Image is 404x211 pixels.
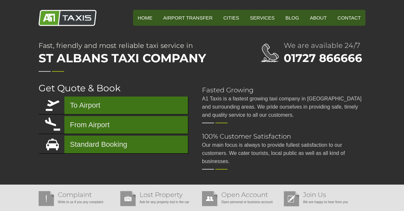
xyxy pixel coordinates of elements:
[39,198,117,206] p: Write to us if you any complaint
[202,191,217,206] img: Open Account
[39,191,54,206] img: Complaint
[39,83,189,93] h2: Get Quote & Book
[39,116,188,134] a: From Airport
[284,42,365,49] h2: We are available 24/7
[159,10,217,26] a: Airport Transfer
[219,10,244,26] a: Cities
[221,191,268,199] a: Open Account
[202,133,365,140] h2: 100% Customer Satisfaction
[39,42,235,67] h1: Fast, friendly and most reliable taxi service in
[58,191,92,199] a: Complaint
[120,198,199,206] p: Ask for any property lost in the car
[284,198,362,206] p: We are happy to hear from you
[39,49,235,67] span: St Albans Taxi Company
[284,51,362,65] a: 01727 866666
[281,10,304,26] a: Blog
[202,198,280,206] p: Open personal or business account
[202,87,365,93] h2: Fasted Growing
[333,10,365,26] a: Contact
[39,10,96,26] img: A1 Taxis
[140,191,183,199] a: Lost Property
[202,141,365,165] p: Our main focus is always to provide fullest satisfaction to our customers. We cater tourists, loc...
[133,10,157,26] a: HOME
[305,10,331,26] a: About
[245,10,279,26] a: Services
[303,191,326,199] a: Join Us
[202,95,365,119] p: A1 Taxis is a fastest growing taxi company in [GEOGRAPHIC_DATA] and surrounding areas. We pride o...
[39,136,188,153] a: Standard Booking
[39,97,188,114] a: To Airport
[284,191,299,206] img: Join Us
[120,191,136,206] img: Lost Property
